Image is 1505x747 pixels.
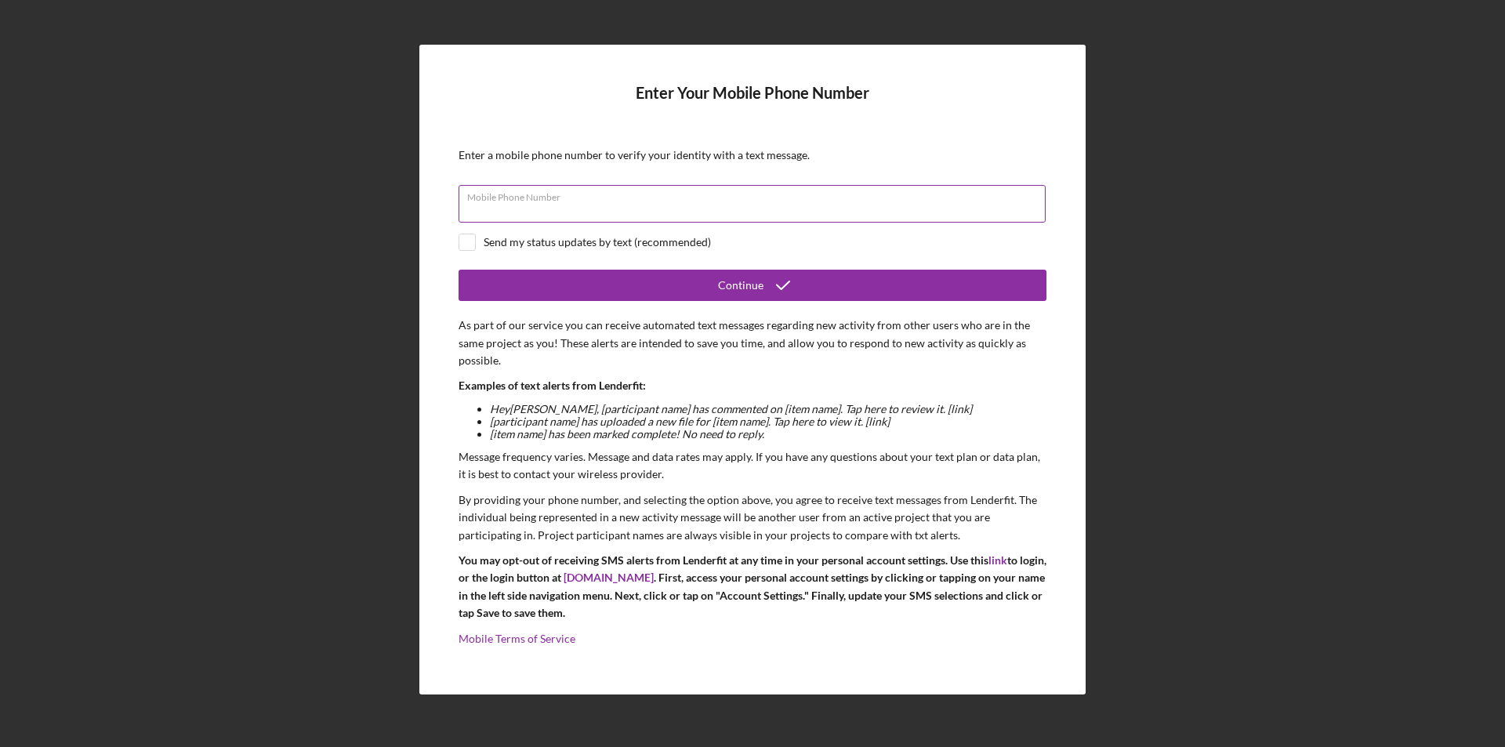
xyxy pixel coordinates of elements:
[459,84,1046,125] h4: Enter Your Mobile Phone Number
[718,270,763,301] div: Continue
[490,415,1046,428] li: [participant name] has uploaded a new file for [item name]. Tap here to view it. [link]
[459,377,1046,394] p: Examples of text alerts from Lenderfit:
[459,632,575,645] a: Mobile Terms of Service
[459,149,1046,161] div: Enter a mobile phone number to verify your identity with a text message.
[459,317,1046,369] p: As part of our service you can receive automated text messages regarding new activity from other ...
[490,403,1046,415] li: Hey [PERSON_NAME] , [participant name] has commented on [item name]. Tap here to review it. [link]
[459,448,1046,484] p: Message frequency varies. Message and data rates may apply. If you have any questions about your ...
[459,491,1046,544] p: By providing your phone number, and selecting the option above, you agree to receive text message...
[459,552,1046,622] p: You may opt-out of receiving SMS alerts from Lenderfit at any time in your personal account setti...
[490,428,1046,441] li: [item name] has been marked complete! No need to reply.
[484,236,711,248] div: Send my status updates by text (recommended)
[564,571,654,584] a: [DOMAIN_NAME]
[459,270,1046,301] button: Continue
[467,186,1046,203] label: Mobile Phone Number
[988,553,1007,567] a: link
